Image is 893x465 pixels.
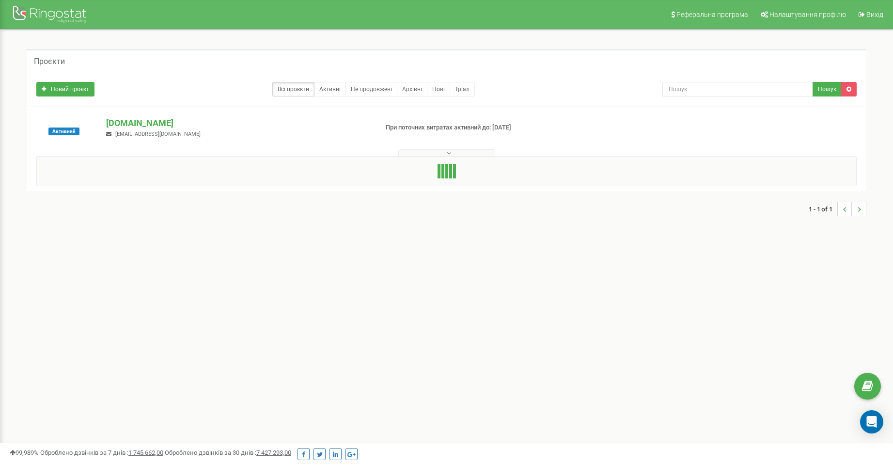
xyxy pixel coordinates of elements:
[10,449,39,456] span: 99,989%
[48,128,79,135] span: Активний
[397,82,427,96] a: Архівні
[128,449,163,456] u: 1 745 662,00
[813,82,842,96] button: Пошук
[115,131,201,137] span: [EMAIL_ADDRESS][DOMAIN_NAME]
[314,82,346,96] a: Активні
[272,82,314,96] a: Всі проєкти
[427,82,450,96] a: Нові
[769,11,846,18] span: Налаштування профілю
[676,11,748,18] span: Реферальна програма
[345,82,397,96] a: Не продовжені
[256,449,291,456] u: 7 427 293,00
[165,449,291,456] span: Оброблено дзвінків за 30 днів :
[809,192,866,226] nav: ...
[450,82,475,96] a: Тріал
[106,117,370,129] p: [DOMAIN_NAME]
[866,11,883,18] span: Вихід
[386,123,580,132] p: При поточних витратах активний до: [DATE]
[36,82,94,96] a: Новий проєкт
[34,57,65,66] h5: Проєкти
[40,449,163,456] span: Оброблено дзвінків за 7 днів :
[809,202,837,216] span: 1 - 1 of 1
[860,410,883,433] div: Open Intercom Messenger
[662,82,813,96] input: Пошук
